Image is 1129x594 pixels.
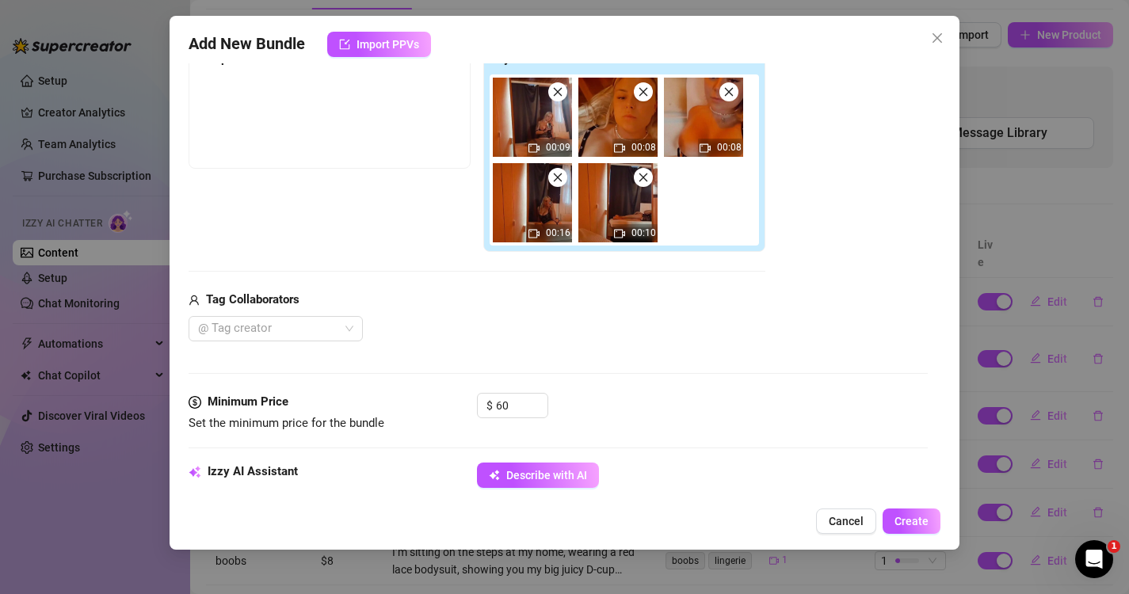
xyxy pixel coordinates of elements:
span: video-camera [614,228,625,239]
img: media [578,163,658,242]
button: Close [925,25,950,51]
div: 00:09 [493,78,572,157]
span: close [552,86,563,97]
span: Add New Bundle [189,32,305,57]
div: 00:08 [664,78,743,157]
span: Import PPVs [357,38,419,51]
button: Cancel [816,508,876,534]
span: 1 [1108,540,1120,553]
span: Set the minimum price for the bundle [189,416,384,430]
button: Import PPVs [327,32,431,57]
span: Create [894,515,929,527]
button: Create [883,508,940,534]
strong: Izzy AI Assistant [208,464,298,478]
img: media [578,78,658,157]
span: video-camera [528,228,540,239]
span: Describe with AI [506,469,587,482]
img: media [493,163,572,242]
div: 00:08 [578,78,658,157]
span: 00:08 [631,142,656,153]
span: video-camera [614,143,625,154]
strong: Pay to view [490,51,551,66]
img: media [664,78,743,157]
strong: Minimum Price [208,394,288,409]
span: video-camera [700,143,711,154]
button: Describe with AI [477,463,599,488]
strong: Free preview [195,51,262,66]
span: 00:10 [631,227,656,238]
span: Close [925,32,950,44]
span: close [552,172,563,183]
span: dollar [189,393,201,412]
span: 00:16 [546,227,570,238]
span: close [638,172,649,183]
span: 00:08 [717,142,742,153]
iframe: Intercom live chat [1075,540,1113,578]
span: close [638,86,649,97]
span: Cancel [829,515,864,527]
span: close [931,32,944,44]
span: video-camera [528,143,540,154]
div: 00:16 [493,163,572,242]
span: user [189,291,200,310]
span: import [339,39,350,50]
span: close [723,86,734,97]
img: media [493,78,572,157]
span: 00:09 [546,142,570,153]
strong: Tag Collaborators [206,292,299,307]
div: 00:10 [578,163,658,242]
